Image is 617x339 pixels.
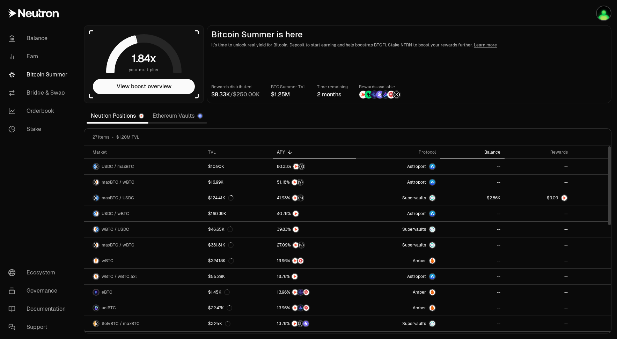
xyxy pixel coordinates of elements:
[204,159,273,174] a: $10.90K
[3,66,75,84] a: Bitcoin Summer
[208,274,225,279] div: $55.29K
[505,237,572,253] a: --
[356,253,440,268] a: AmberAmber
[273,300,356,316] a: NTRNBedrock DiamondsMars Fragments
[208,305,232,311] div: $22.47K
[359,83,401,90] p: Rewards available
[208,258,234,264] div: $324.18K
[116,134,139,140] span: $1.20M TVL
[277,320,352,327] button: NTRNStructured PointsSolv Points
[277,304,352,311] button: NTRNBedrock DiamondsMars Fragments
[393,91,401,98] img: Structured Points
[96,321,99,326] img: maxBTC Logo
[204,175,273,190] a: $16.99K
[429,258,435,264] img: Amber
[292,274,298,279] img: NTRN
[273,253,356,268] a: NTRNMars Fragments
[402,321,426,326] span: Supervaults
[277,194,352,201] button: NTRNStructured Points
[356,190,440,206] a: SupervaultsSupervaults
[208,289,230,295] div: $1.45K
[93,211,96,216] img: USDC Logo
[505,175,572,190] a: --
[3,84,75,102] a: Bridge & Swap
[277,289,352,296] button: NTRNEtherFi PointsMars Fragments
[96,195,99,201] img: USDC Logo
[440,316,505,331] a: --
[84,206,204,221] a: USDC LogowBTC LogoUSDC / wBTC
[208,227,233,232] div: $46.65K
[293,164,299,169] img: NTRN
[96,242,99,248] img: wBTC Logo
[102,258,113,264] span: wBTC
[102,242,134,248] span: maxBTC / wBTC
[273,175,356,190] a: NTRNStructured Points
[293,242,299,248] img: NTRN
[292,179,298,185] img: NTRN
[402,227,426,232] span: Supervaults
[505,269,572,284] a: --
[96,211,99,216] img: wBTC Logo
[93,134,109,140] span: 27 items
[273,222,356,237] a: NTRN
[204,253,273,268] a: $324.18K
[102,227,129,232] span: wBTC / USDC
[298,289,303,295] img: EtherFi Points
[204,285,273,300] a: $1.45K
[277,257,352,264] button: NTRNMars Fragments
[208,179,223,185] div: $16.99K
[139,114,144,118] img: Neutron Logo
[277,226,352,233] button: NTRN
[84,269,204,284] a: wBTC LogowBTC.axl LogowBTC / wBTC.axl
[413,258,426,264] span: Amber
[102,211,129,216] span: USDC / wBTC
[198,114,202,118] img: Ethereum Logo
[3,282,75,300] a: Governance
[204,206,273,221] a: $160.39K
[298,321,303,326] img: Structured Points
[440,175,505,190] a: --
[303,305,309,311] img: Mars Fragments
[359,91,367,98] img: NTRN
[505,316,572,331] a: --
[407,164,426,169] span: Astroport
[356,269,440,284] a: Astroport
[360,149,436,155] div: Protocol
[429,242,435,248] img: Supervaults
[3,318,75,336] a: Support
[3,264,75,282] a: Ecosystem
[505,190,572,206] a: NTRN Logo
[93,79,195,94] button: View boost overview
[292,289,298,295] img: NTRN
[3,102,75,120] a: Orderbook
[208,149,269,155] div: TVL
[84,159,204,174] a: USDC LogomaxBTC LogoUSDC / maxBTC
[303,289,309,295] img: Mars Fragments
[96,274,99,279] img: wBTC.axl Logo
[273,316,356,331] a: NTRNStructured PointsSolv Points
[402,195,426,201] span: Supervaults
[148,109,207,123] a: Ethereum Vaults
[292,305,298,311] img: NTRN
[356,316,440,331] a: SupervaultsSupervaults
[293,211,299,216] img: NTRN
[356,285,440,300] a: AmberAmber
[440,269,505,284] a: --
[440,237,505,253] a: --
[407,211,426,216] span: Astroport
[298,195,303,201] img: Structured Points
[277,242,352,249] button: NTRNStructured Points
[298,305,303,311] img: Bedrock Diamonds
[292,195,298,201] img: NTRN
[208,211,226,216] div: $160.39K
[407,274,426,279] span: Astroport
[84,300,204,316] a: uniBTC LogouniBTC
[299,164,304,169] img: Structured Points
[273,190,356,206] a: NTRNStructured Points
[444,149,500,155] div: Balance
[292,258,298,264] img: NTRN
[273,269,356,284] a: NTRN
[211,90,260,99] div: /
[505,222,572,237] a: --
[440,300,505,316] a: --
